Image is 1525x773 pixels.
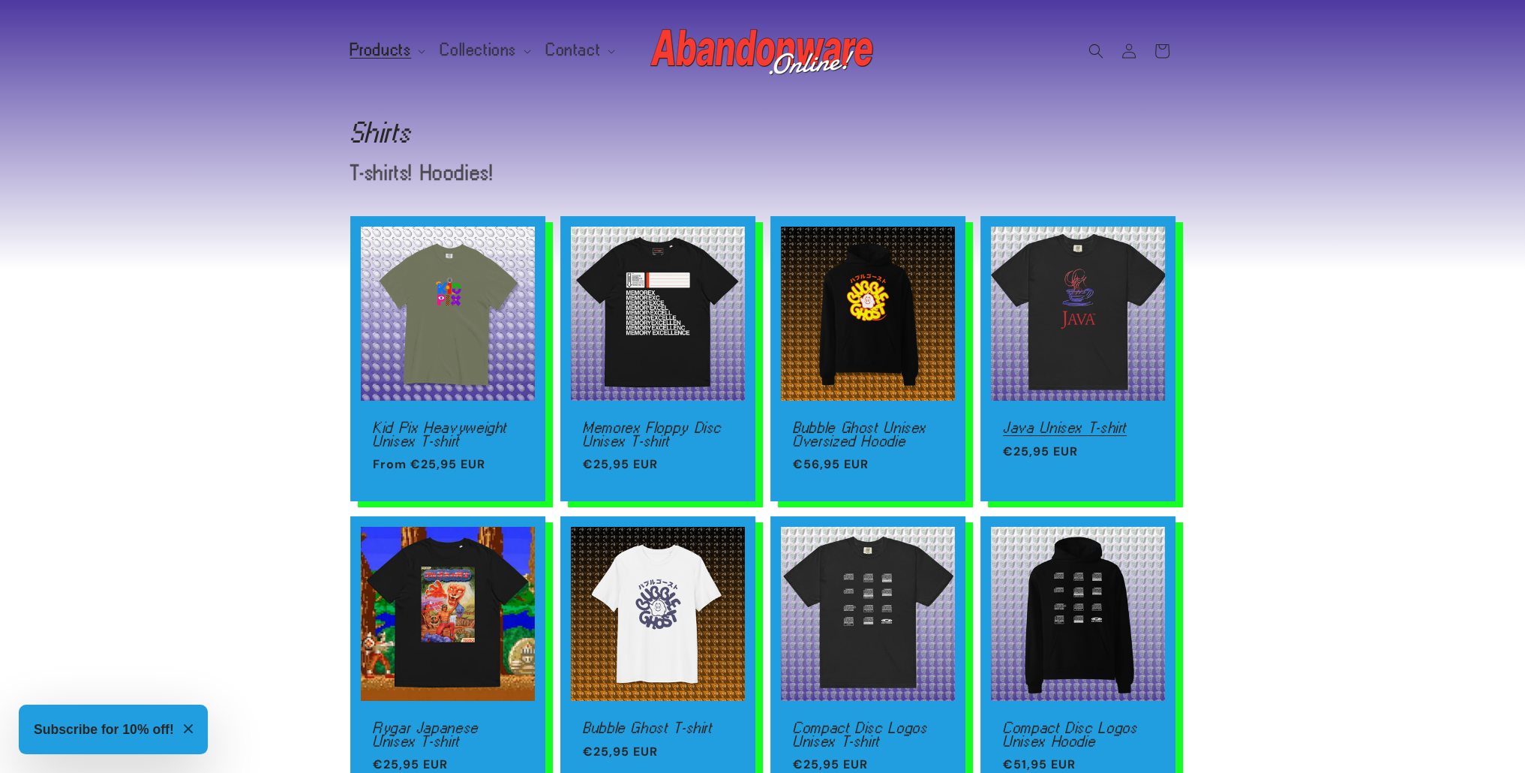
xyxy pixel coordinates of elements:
p: T-shirts! Hoodies! [350,163,900,183]
span: Collections [440,44,517,57]
span: Contact [546,44,601,57]
a: Java Unisex T-shirt [1003,421,1153,435]
a: Bubble Ghost T-shirt [583,721,733,735]
span: Products [350,44,412,57]
img: Abandonware [650,21,875,81]
a: Rygar Japanese Unisex T-shirt [373,721,523,747]
summary: Contact [537,35,621,66]
a: Compact Disc Logos Unisex Hoodie [1003,721,1153,747]
summary: Search [1079,35,1112,68]
a: Bubble Ghost Unisex Oversized Hoodie [793,421,943,447]
a: Kid Pix Heavyweight Unisex T-shirt [373,421,523,447]
a: Compact Disc Logos Unisex T-shirt [793,721,943,747]
a: Abandonware [644,15,881,86]
h1: Shirts [350,120,1175,144]
summary: Collections [431,35,537,66]
a: Memorex Floppy Disc Unisex T-shirt [583,421,733,447]
summary: Products [341,35,432,66]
